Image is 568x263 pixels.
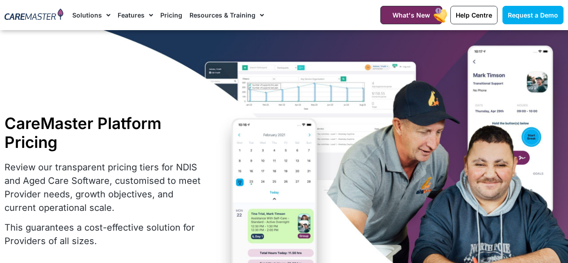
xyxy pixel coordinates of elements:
[4,114,203,152] h1: CareMaster Platform Pricing
[450,6,498,24] a: Help Centre
[380,6,442,24] a: What's New
[392,11,430,19] span: What's New
[4,160,203,214] p: Review our transparent pricing tiers for NDIS and Aged Care Software, customised to meet Provider...
[4,9,63,22] img: CareMaster Logo
[456,11,492,19] span: Help Centre
[508,11,558,19] span: Request a Demo
[502,6,564,24] a: Request a Demo
[4,221,203,248] p: This guarantees a cost-effective solution for Providers of all sizes.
